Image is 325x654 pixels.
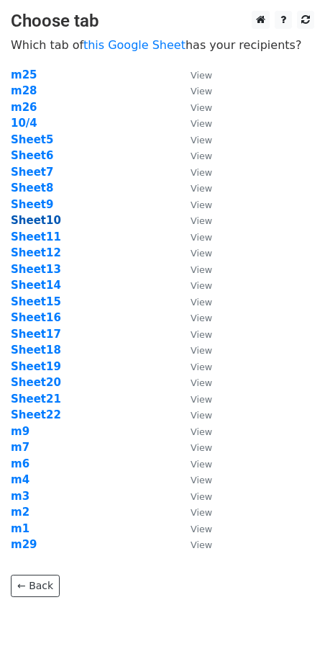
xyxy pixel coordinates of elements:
[176,101,212,114] a: View
[11,522,29,535] a: m1
[176,166,212,179] a: View
[176,441,212,454] a: View
[11,198,53,211] strong: Sheet9
[176,214,212,227] a: View
[191,491,212,502] small: View
[191,362,212,372] small: View
[191,297,212,308] small: View
[11,263,61,276] strong: Sheet13
[176,279,212,292] a: View
[11,214,61,227] strong: Sheet10
[11,246,61,259] a: Sheet12
[191,151,212,161] small: View
[176,117,212,130] a: View
[191,102,212,113] small: View
[191,232,212,243] small: View
[176,473,212,486] a: View
[191,183,212,194] small: View
[11,295,61,308] a: Sheet15
[176,311,212,324] a: View
[176,344,212,357] a: View
[11,441,29,454] strong: m7
[11,182,53,194] a: Sheet8
[191,70,212,81] small: View
[11,149,53,162] a: Sheet6
[191,394,212,405] small: View
[11,457,29,470] strong: m6
[11,101,37,114] a: m26
[11,408,61,421] a: Sheet22
[11,84,37,97] a: m28
[11,328,61,341] a: Sheet17
[191,86,212,97] small: View
[11,490,29,503] a: m3
[11,37,314,53] p: Which tab of has your recipients?
[191,442,212,453] small: View
[83,38,186,52] a: this Google Sheet
[191,507,212,518] small: View
[191,215,212,226] small: View
[191,329,212,340] small: View
[11,473,29,486] a: m4
[11,393,61,406] strong: Sheet21
[253,585,325,654] iframe: Chat Widget
[11,538,37,551] strong: m29
[176,149,212,162] a: View
[191,345,212,356] small: View
[176,230,212,243] a: View
[11,575,60,597] a: ← Back
[191,410,212,421] small: View
[11,230,61,243] a: Sheet11
[176,522,212,535] a: View
[11,117,37,130] strong: 10/4
[176,457,212,470] a: View
[176,133,212,146] a: View
[11,279,61,292] a: Sheet14
[11,360,61,373] a: Sheet19
[191,426,212,437] small: View
[11,376,61,389] a: Sheet20
[11,311,61,324] a: Sheet16
[191,248,212,259] small: View
[11,506,29,519] a: m2
[11,166,53,179] a: Sheet7
[176,328,212,341] a: View
[176,295,212,308] a: View
[191,167,212,178] small: View
[191,200,212,210] small: View
[191,313,212,323] small: View
[11,68,37,81] a: m25
[11,425,29,438] a: m9
[11,133,53,146] strong: Sheet5
[176,360,212,373] a: View
[176,68,212,81] a: View
[176,506,212,519] a: View
[191,539,212,550] small: View
[176,263,212,276] a: View
[176,182,212,194] a: View
[191,264,212,275] small: View
[176,393,212,406] a: View
[176,538,212,551] a: View
[176,198,212,211] a: View
[11,344,61,357] strong: Sheet18
[176,376,212,389] a: View
[191,118,212,129] small: View
[176,490,212,503] a: View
